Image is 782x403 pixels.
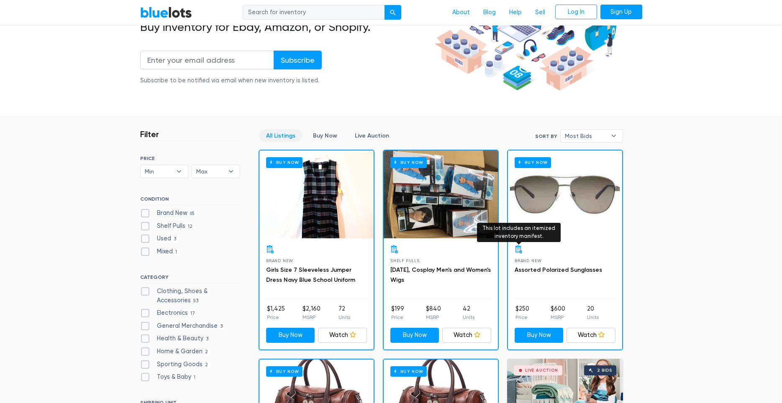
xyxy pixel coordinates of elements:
[508,150,622,238] a: Buy Now
[390,366,427,377] h6: Buy Now
[525,368,558,372] div: Live Auction
[259,129,303,142] a: All Listings
[303,304,320,321] li: $2,160
[267,304,285,321] li: $1,425
[259,150,374,238] a: Buy Now
[384,150,498,238] a: Buy Now
[140,247,180,256] label: Mixed
[140,372,198,382] label: Toys & Baby
[266,266,355,283] a: Girls Size 7 Sleeveless Jumper Dress Navy Blue School Uniform
[266,366,303,377] h6: Buy Now
[597,368,612,372] div: 2 bids
[318,328,367,343] a: Watch
[567,328,615,343] a: Watch
[140,222,195,231] label: Shelf Pulls
[171,236,179,243] span: 3
[140,321,226,331] label: General Merchandise
[463,304,474,321] li: 42
[605,130,623,142] b: ▾
[515,157,551,168] h6: Buy Now
[477,5,503,20] a: Blog
[188,310,198,317] span: 17
[191,298,201,304] span: 53
[515,314,529,321] p: Price
[187,210,197,217] span: 65
[140,287,240,305] label: Clothing, Shoes & Accessories
[191,375,198,381] span: 1
[535,133,557,140] label: Sort By
[528,5,552,20] a: Sell
[442,328,491,343] a: Watch
[338,304,350,321] li: 72
[203,362,211,368] span: 2
[306,129,344,142] a: Buy Now
[515,304,529,321] li: $250
[170,165,188,178] b: ▾
[222,165,240,178] b: ▾
[145,165,172,178] span: Min
[203,336,211,343] span: 3
[426,304,441,321] li: $840
[390,328,439,343] a: Buy Now
[555,5,597,20] a: Log In
[390,258,420,263] span: Shelf Pulls
[303,314,320,321] p: MSRP
[274,51,322,69] input: Subscribe
[390,157,427,168] h6: Buy Now
[140,234,179,243] label: Used
[391,304,404,321] li: $199
[243,5,385,20] input: Search for inventory
[218,323,226,330] span: 3
[477,223,561,242] div: This lot includes an itemized inventory manifest.
[515,328,564,343] a: Buy Now
[391,314,404,321] p: Price
[140,360,211,369] label: Sporting Goods
[266,328,315,343] a: Buy Now
[185,223,195,230] span: 12
[140,347,211,356] label: Home & Garden
[140,274,240,283] h6: CATEGORY
[587,304,599,321] li: 20
[551,304,565,321] li: $600
[140,6,192,18] a: BlueLots
[266,258,293,263] span: Brand New
[551,314,565,321] p: MSRP
[267,314,285,321] p: Price
[173,249,180,255] span: 1
[565,130,607,142] span: Most Bids
[140,76,322,85] div: Subscribe to be notified via email when new inventory is listed.
[140,196,240,205] h6: CONDITION
[140,20,431,34] h2: Buy inventory for Ebay, Amazon, or Shopify.
[446,5,477,20] a: About
[463,314,474,321] p: Units
[140,334,211,343] label: Health & Beauty
[140,156,240,161] h6: PRICE
[140,209,197,218] label: Brand New
[140,129,159,139] h3: Filter
[338,314,350,321] p: Units
[515,258,542,263] span: Brand New
[600,5,642,20] a: Sign Up
[140,51,274,69] input: Enter your email address
[266,157,303,168] h6: Buy Now
[503,5,528,20] a: Help
[140,309,198,318] label: Electronics
[196,165,224,178] span: Max
[426,314,441,321] p: MSRP
[390,266,491,283] a: [DATE], Cosplay Men's and Women's Wigs
[515,266,602,273] a: Assorted Polarized Sunglasses
[587,314,599,321] p: Units
[348,129,396,142] a: Live Auction
[203,349,211,355] span: 2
